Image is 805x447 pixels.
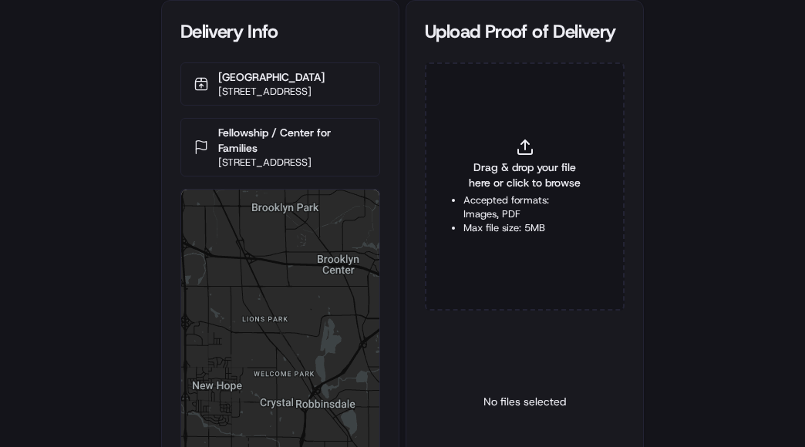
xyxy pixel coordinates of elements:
div: Upload Proof of Delivery [425,19,625,44]
li: Max file size: 5MB [463,221,586,235]
p: No files selected [483,394,566,409]
p: [STREET_ADDRESS] [218,156,367,170]
p: [STREET_ADDRESS] [218,85,325,99]
div: Delivery Info [180,19,380,44]
p: [GEOGRAPHIC_DATA] [218,69,325,85]
p: Fellowship / Center for Families [218,125,367,156]
li: Accepted formats: Images, PDF [463,193,586,221]
span: Drag & drop your file here or click to browse [463,160,586,190]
